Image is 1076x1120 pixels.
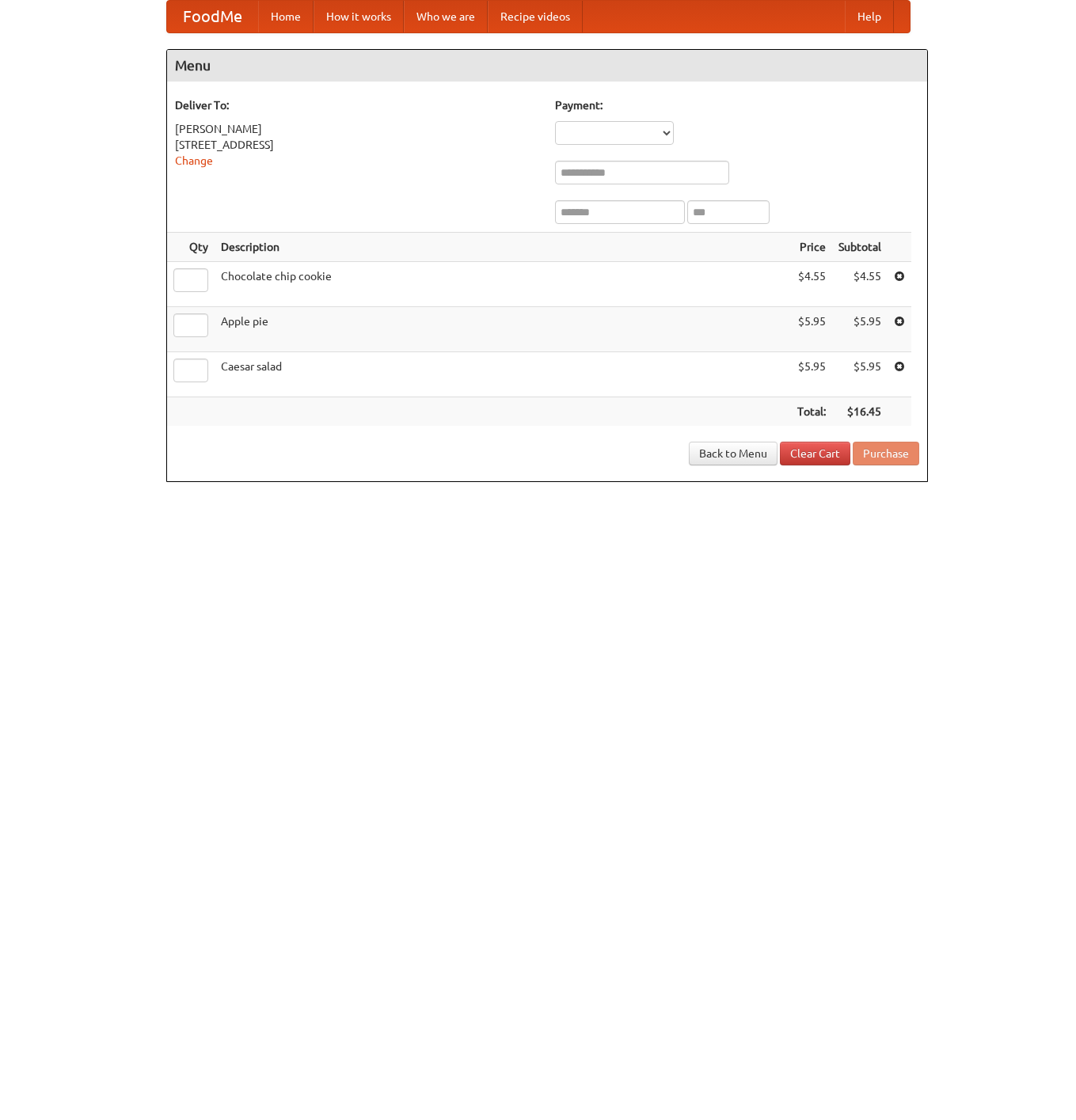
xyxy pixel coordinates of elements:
[404,1,488,32] a: Who we are
[258,1,314,32] a: Home
[791,352,832,397] td: $5.95
[791,307,832,352] td: $5.95
[780,442,850,465] a: Clear Cart
[314,1,404,32] a: How it works
[832,397,888,427] th: $16.45
[215,262,791,307] td: Chocolate chip cookie
[832,307,888,352] td: $5.95
[832,233,888,262] th: Subtotal
[175,121,539,137] div: [PERSON_NAME]
[853,442,919,465] button: Purchase
[845,1,894,32] a: Help
[689,442,778,465] a: Back to Menu
[175,97,539,113] h5: Deliver To:
[791,397,832,427] th: Total:
[832,352,888,397] td: $5.95
[167,1,258,32] a: FoodMe
[215,352,791,397] td: Caesar salad
[832,262,888,307] td: $4.55
[215,233,791,262] th: Description
[555,97,919,113] h5: Payment:
[488,1,583,32] a: Recipe videos
[167,233,215,262] th: Qty
[791,233,832,262] th: Price
[167,50,927,82] h4: Menu
[175,154,213,167] a: Change
[215,307,791,352] td: Apple pie
[175,137,539,153] div: [STREET_ADDRESS]
[791,262,832,307] td: $4.55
